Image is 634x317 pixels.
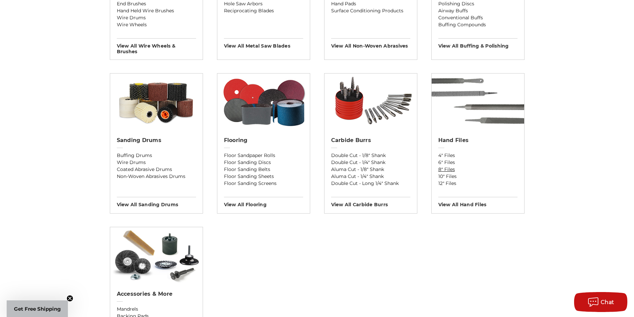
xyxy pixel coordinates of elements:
[438,152,518,159] a: 4" Files
[432,74,524,130] img: Hand Files
[438,166,518,173] a: 8" Files
[224,180,303,187] a: Floor Sanding Screens
[438,159,518,166] a: 6" Files
[224,137,303,144] h2: Flooring
[117,7,196,14] a: Hand Held Wire Brushes
[331,197,410,208] h3: View All carbide burrs
[117,306,196,313] a: Mandrels
[117,197,196,208] h3: View All sanding drums
[14,306,61,312] span: Get Free Shipping
[117,291,196,297] h2: Accessories & More
[224,0,303,7] a: Hole Saw Arbors
[331,137,410,144] h2: Carbide Burrs
[331,180,410,187] a: Double Cut - Long 1/4" Shank
[331,7,410,14] a: Surface Conditioning Products
[438,173,518,180] a: 10" Files
[224,173,303,180] a: Floor Sanding Sheets
[224,159,303,166] a: Floor Sanding Discs
[438,0,518,7] a: Polishing Discs
[110,74,203,130] img: Sanding Drums
[110,227,203,284] img: Accessories & More
[217,74,310,130] img: Flooring
[331,166,410,173] a: Aluma Cut - 1/8" Shank
[224,197,303,208] h3: View All flooring
[67,295,73,302] button: Close teaser
[7,300,68,317] div: Get Free ShippingClose teaser
[438,7,518,14] a: Airway Buffs
[331,0,410,7] a: Hand Pads
[324,74,417,130] img: Carbide Burrs
[224,38,303,49] h3: View All metal saw blades
[117,21,196,28] a: Wire Wheels
[438,197,518,208] h3: View All hand files
[117,14,196,21] a: Wire Drums
[117,38,196,55] h3: View All wire wheels & brushes
[117,173,196,180] a: Non-Woven Abrasives Drums
[117,0,196,7] a: End Brushes
[438,180,518,187] a: 12" Files
[224,166,303,173] a: Floor Sanding Belts
[438,137,518,144] h2: Hand Files
[331,159,410,166] a: Double Cut - 1/4" Shank
[117,152,196,159] a: Buffing Drums
[438,21,518,28] a: Buffing Compounds
[224,152,303,159] a: Floor Sandpaper Rolls
[331,173,410,180] a: Aluma Cut - 1/4" Shank
[224,7,303,14] a: Reciprocating Blades
[438,38,518,49] h3: View All buffing & polishing
[331,152,410,159] a: Double Cut - 1/8" Shank
[117,166,196,173] a: Coated Abrasive Drums
[117,159,196,166] a: Wire Drums
[438,14,518,21] a: Conventional Buffs
[331,38,410,49] h3: View All non-woven abrasives
[117,137,196,144] h2: Sanding Drums
[574,292,627,312] button: Chat
[601,299,614,305] span: Chat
